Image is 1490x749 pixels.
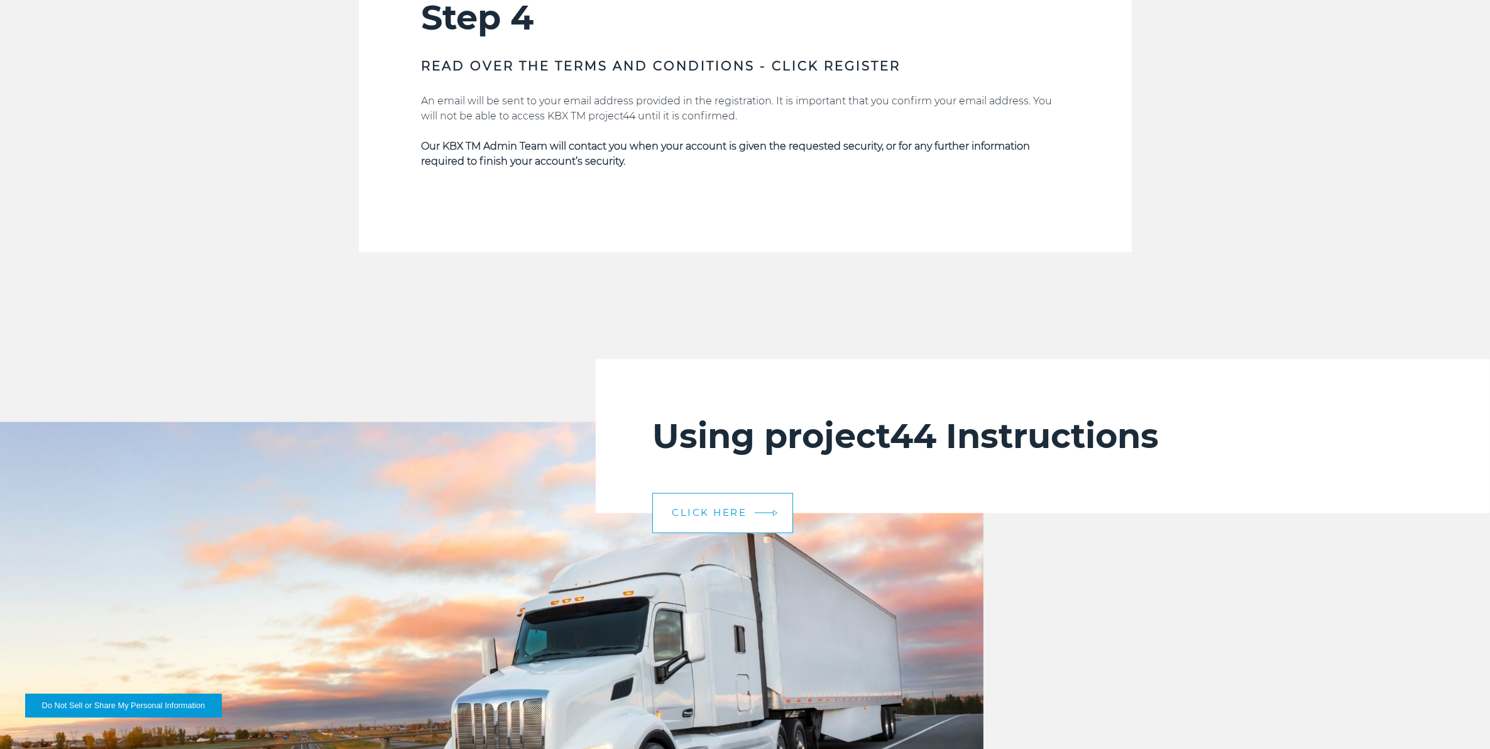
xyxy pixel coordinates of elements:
[652,416,1433,457] h2: Using project44 Instructions
[25,694,222,718] button: Do Not Sell or Share My Personal Information
[422,94,1069,124] p: An email will be sent to your email address provided in the registration. It is important that yo...
[652,493,793,533] a: CLICK HERE arrow arrow
[773,510,778,517] img: arrow
[672,508,747,518] span: CLICK HERE
[422,57,1069,75] h3: READ OVER THE TERMS AND CONDITIONS - CLICK REGISTER
[422,140,1031,167] strong: Our KBX TM Admin Team will contact you when your account is given the requested security, or for ...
